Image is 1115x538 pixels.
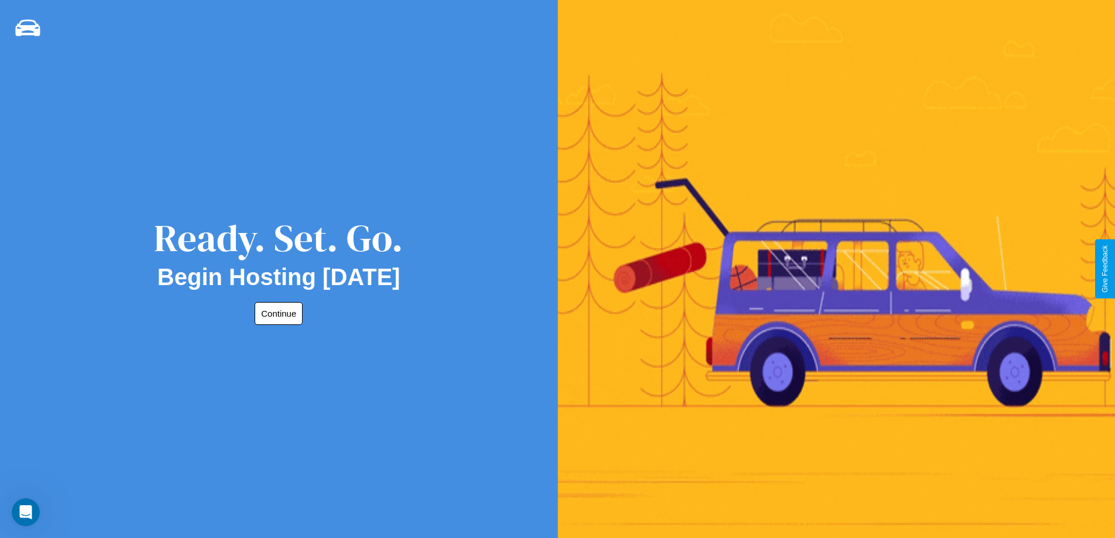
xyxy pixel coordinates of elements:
div: Ready. Set. Go. [154,212,403,264]
iframe: Intercom live chat [12,498,40,526]
button: Continue [255,302,303,325]
div: Give Feedback [1101,245,1109,293]
h2: Begin Hosting [DATE] [157,264,400,290]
